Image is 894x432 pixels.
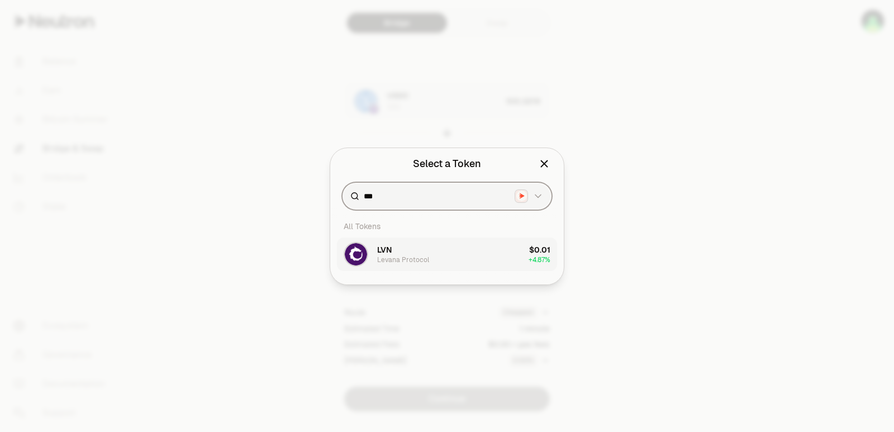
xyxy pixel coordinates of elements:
div: $0.01 [529,244,550,255]
div: All Tokens [337,215,557,238]
div: Select a Token [413,156,481,172]
button: LVN LogoLVNLevana Protocol$0.01+4.87% [337,238,557,271]
img: Neutron Logo [516,191,527,201]
span: LVN [377,244,392,255]
span: + 4.87% [529,255,550,264]
div: Levana Protocol [377,255,429,264]
button: Close [538,156,550,172]
button: Neutron LogoNeutron Logo [515,189,544,203]
img: LVN Logo [345,243,367,265]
